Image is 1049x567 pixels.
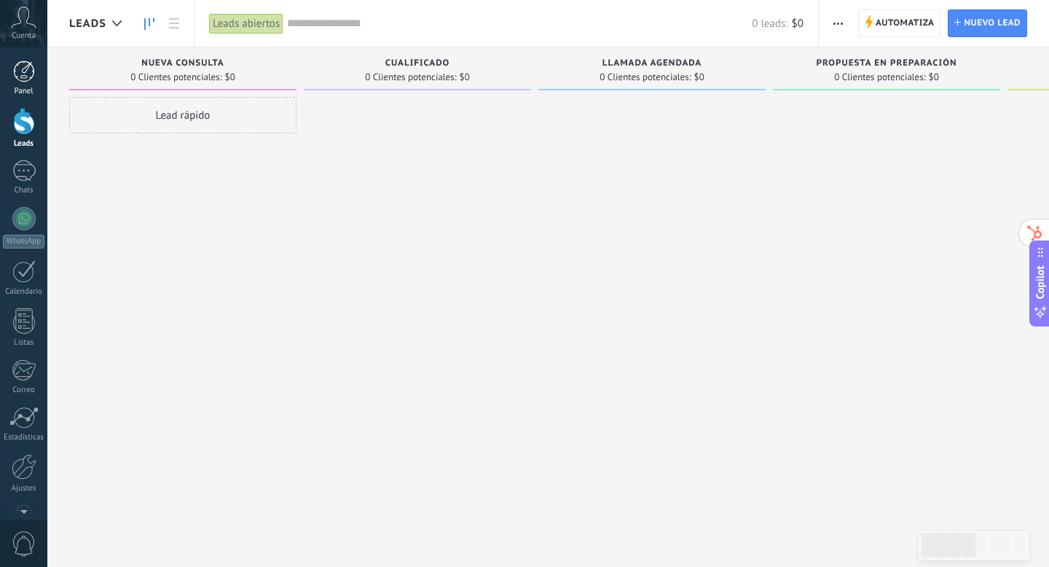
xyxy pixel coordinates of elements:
div: Listas [3,338,45,348]
div: Panel [3,87,45,96]
div: Estadísticas [3,433,45,442]
a: Automatiza [858,9,941,37]
span: Copilot [1033,266,1048,300]
span: 0 Clientes potenciales: [834,73,925,82]
span: Cuenta [12,31,36,41]
span: $0 [694,73,704,82]
div: Lead rápido [69,97,296,133]
div: Nueva consulta [76,58,289,71]
span: 0 Clientes potenciales: [130,73,221,82]
div: Calendario [3,287,45,297]
div: Llamada agendada [546,58,758,71]
div: Cualificado [311,58,524,71]
div: Leads [3,139,45,149]
div: Chats [3,186,45,195]
span: Leads [69,17,106,31]
span: Nueva consulta [141,58,224,69]
div: Propuesta en preparación [780,58,993,71]
span: Propuesta en preparación [817,58,957,69]
div: Correo [3,386,45,395]
div: Ajustes [3,484,45,493]
a: Leads [137,9,162,38]
button: Más [828,9,849,37]
span: Cualificado [385,58,450,69]
span: Nuevo lead [964,10,1021,36]
span: 0 Clientes potenciales: [365,73,456,82]
span: 0 leads: [752,17,787,31]
span: 0 Clientes potenciales: [600,73,691,82]
span: Llamada agendada [602,58,702,69]
span: Automatiza [876,10,935,36]
span: $0 [792,17,804,31]
span: $0 [225,73,235,82]
span: $0 [460,73,470,82]
div: Leads abiertos [209,13,283,34]
div: WhatsApp [3,235,44,249]
a: Lista [162,9,186,38]
span: $0 [929,73,939,82]
a: Nuevo lead [948,9,1027,37]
